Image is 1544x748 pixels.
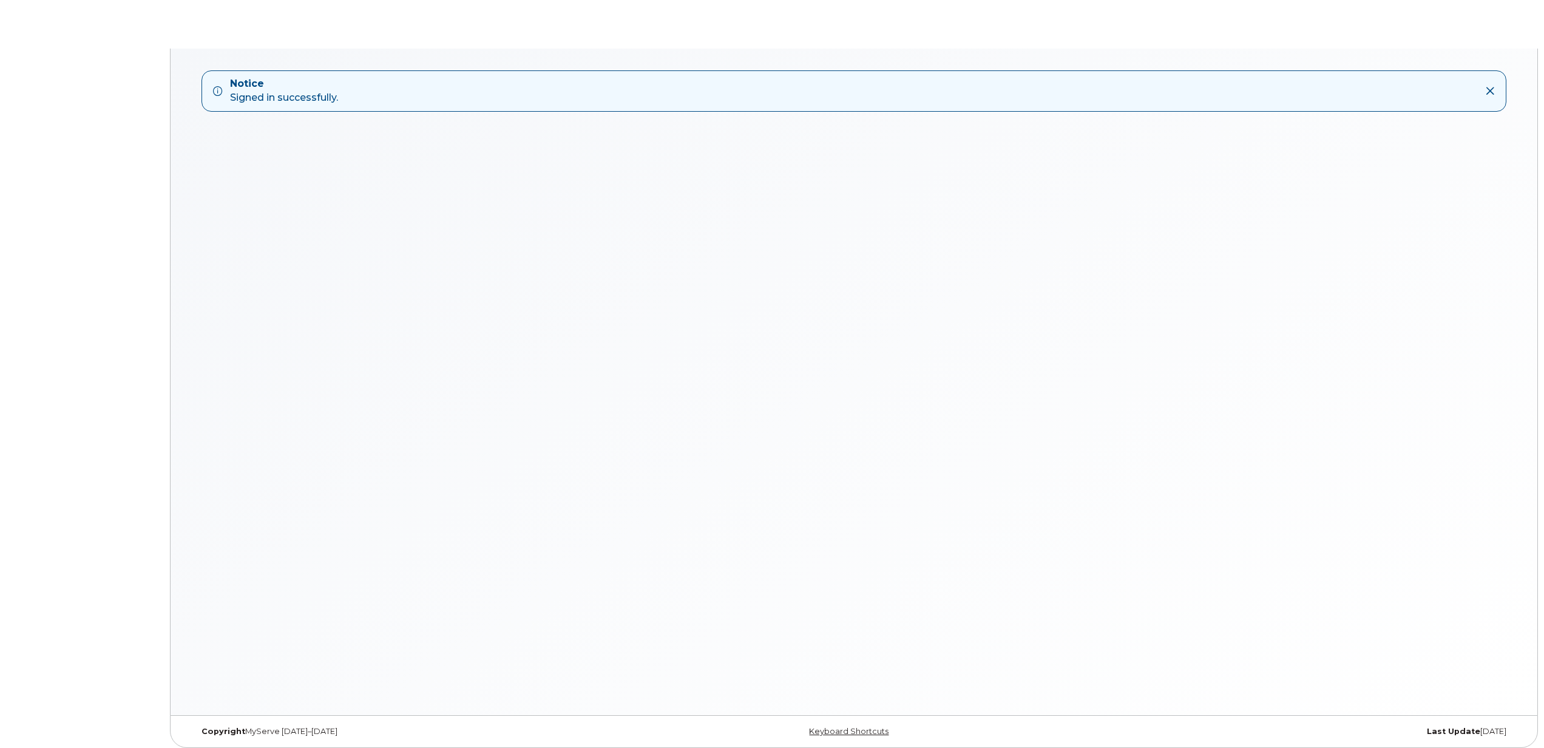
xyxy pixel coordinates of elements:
a: Keyboard Shortcuts [809,727,889,736]
strong: Copyright [201,727,245,736]
strong: Notice [230,77,338,91]
div: [DATE] [1074,727,1515,736]
div: MyServe [DATE]–[DATE] [192,727,634,736]
div: Signed in successfully. [230,77,338,105]
strong: Last Update [1427,727,1480,736]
